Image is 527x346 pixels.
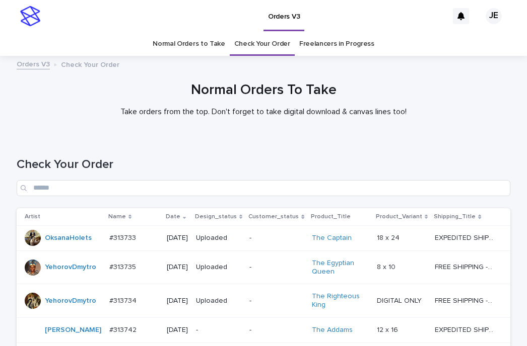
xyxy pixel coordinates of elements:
a: The Righteous King [312,292,369,309]
p: DIGITAL ONLY [377,295,424,305]
a: OksanaHolets [45,234,92,242]
p: Design_status [195,211,237,222]
p: Product_Title [311,211,351,222]
img: stacker-logo-s-only.png [20,6,40,26]
p: 8 x 10 [377,261,398,272]
p: EXPEDITED SHIPPING - preview in 1 business day; delivery up to 5 business days after your approval. [435,324,496,334]
p: [DATE] [167,234,188,242]
h1: Check Your Order [17,157,510,172]
p: #313734 [109,295,139,305]
a: The Addams [312,326,353,334]
div: JE [486,8,502,24]
p: #313733 [109,232,138,242]
p: Customer_status [248,211,299,222]
p: Product_Variant [376,211,422,222]
tr: OksanaHolets #313733#313733 [DATE]Uploaded-The Captain 18 x 2418 x 24 EXPEDITED SHIPPING - previe... [17,225,510,250]
a: The Captain [312,234,352,242]
p: FREE SHIPPING - preview in 1-2 business days, after your approval delivery will take 5-10 b.d. [435,261,496,272]
tr: YehorovDmytro #313735#313735 [DATE]Uploaded-The Egyptian Queen 8 x 108 x 10 FREE SHIPPING - previ... [17,250,510,284]
p: Uploaded [196,263,241,272]
p: #313735 [109,261,138,272]
input: Search [17,180,510,196]
p: [DATE] [167,263,188,272]
p: [DATE] [167,326,188,334]
p: - [249,234,303,242]
p: Check Your Order [61,58,119,69]
p: #313742 [109,324,139,334]
p: - [249,263,303,272]
a: Orders V3 [17,58,50,69]
p: [DATE] [167,297,188,305]
p: Uploaded [196,297,241,305]
p: - [249,326,303,334]
p: Date [166,211,180,222]
p: Artist [25,211,40,222]
a: Freelancers in Progress [299,32,374,56]
p: 18 x 24 [377,232,402,242]
tr: YehorovDmytro #313734#313734 [DATE]Uploaded-The Righteous King DIGITAL ONLYDIGITAL ONLY FREE SHIP... [17,284,510,318]
p: Take orders from the top. Don't forget to take digital download & canvas lines too! [62,107,465,117]
tr: [PERSON_NAME] #313742#313742 [DATE]--The Addams 12 x 1612 x 16 EXPEDITED SHIPPING - preview in 1 ... [17,317,510,342]
a: [PERSON_NAME] [45,326,101,334]
h1: Normal Orders To Take [17,82,510,99]
p: Shipping_Title [434,211,476,222]
p: 12 x 16 [377,324,400,334]
p: Name [108,211,126,222]
p: Uploaded [196,234,241,242]
p: - [249,297,303,305]
p: FREE SHIPPING - preview in 1-2 business days, after your approval delivery will take 5-10 b.d. [435,295,496,305]
p: - [196,326,241,334]
a: The Egyptian Queen [312,259,369,276]
a: Check Your Order [234,32,290,56]
p: EXPEDITED SHIPPING - preview in 1 business day; delivery up to 5 business days after your approval. [435,232,496,242]
a: YehorovDmytro [45,297,96,305]
a: Normal Orders to Take [153,32,225,56]
a: YehorovDmytro [45,263,96,272]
